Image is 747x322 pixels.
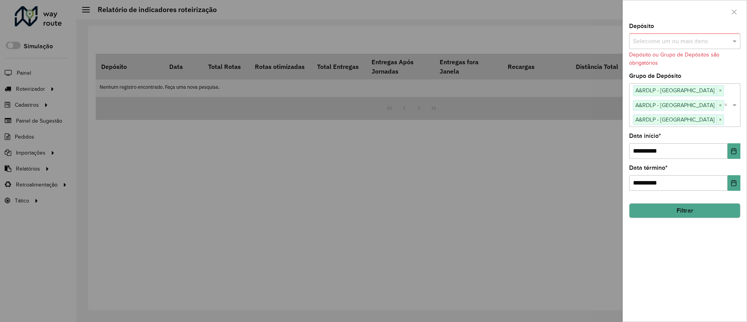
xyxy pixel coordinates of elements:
span: A&RDLP - [GEOGRAPHIC_DATA] [633,100,717,110]
button: Choose Date [728,143,740,159]
label: Grupo de Depósito [629,71,681,81]
label: Data término [629,163,668,172]
span: Clear all [724,100,731,110]
span: A&RDLP - [GEOGRAPHIC_DATA] [633,115,717,124]
button: Filtrar [629,203,740,218]
button: Choose Date [728,175,740,191]
span: × [717,101,724,110]
label: Data início [629,131,661,141]
formly-validation-message: Depósito ou Grupo de Depósitos são obrigatórios [629,52,719,66]
label: Depósito [629,21,654,31]
span: × [717,115,724,125]
span: A&RDLP - [GEOGRAPHIC_DATA] [633,86,717,95]
span: × [717,86,724,95]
